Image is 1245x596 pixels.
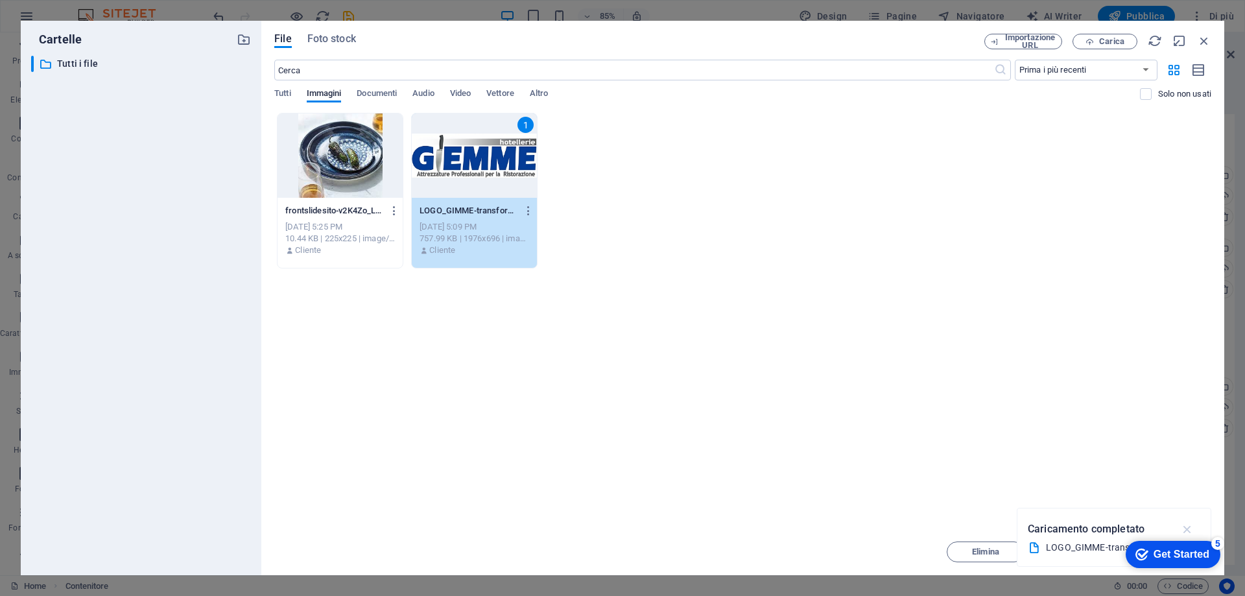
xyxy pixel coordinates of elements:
[1004,34,1056,49] span: Importazione URL
[237,32,251,47] i: Crea nuova cartella
[31,31,82,48] p: Cartelle
[1028,521,1144,538] p: Caricamento completato
[517,117,534,133] div: 1
[1073,34,1137,49] button: Carica
[420,205,517,217] p: LOGO_GIMME-transformed1-jxWfVIsYsYBwt9ch7847ig.png
[285,205,383,217] p: frontslidesito-v2K4Zo_L3EXR30dTpPS78w.jpeg
[1148,34,1162,48] i: Ricarica
[295,244,321,256] p: Cliente
[1046,540,1172,555] div: LOGO_GIMME-transformed (1).png
[274,60,993,80] input: Cerca
[972,548,999,556] span: Elimina
[1158,88,1211,100] p: Mostra solo i file non utilizzati sul sito web. È ancora possibile visualizzare i file aggiunti d...
[1172,34,1187,48] i: Nascondi
[530,86,548,104] span: Altro
[10,6,104,34] div: Get Started 5 items remaining, 0% complete
[274,31,291,47] span: File
[429,244,455,256] p: Cliente
[412,86,434,104] span: Audio
[274,86,290,104] span: Tutti
[285,233,395,244] div: 10.44 KB | 225x225 | image/jpeg
[1099,38,1124,45] span: Carica
[420,221,529,233] div: [DATE] 5:09 PM
[450,86,471,104] span: Video
[420,233,529,244] div: 757.99 KB | 1976x696 | image/png
[357,86,397,104] span: Documenti
[1197,34,1211,48] i: Chiudi
[285,221,395,233] div: [DATE] 5:25 PM
[984,34,1062,49] button: Importazione URL
[38,14,93,26] div: Get Started
[307,86,342,104] span: Immagini
[57,56,227,71] p: Tutti i file
[486,86,514,104] span: Vettore
[947,542,1025,562] button: Elimina
[95,3,108,16] div: 5
[31,56,34,72] div: ​
[307,31,356,47] span: Foto stock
